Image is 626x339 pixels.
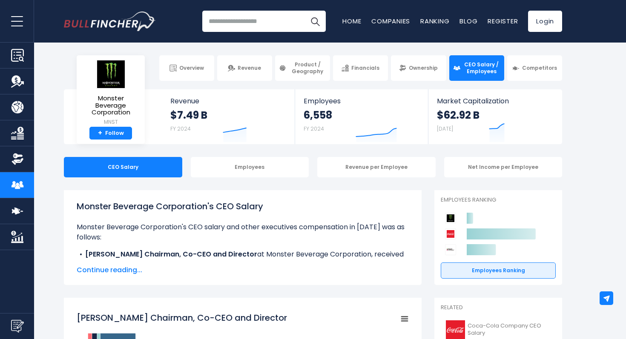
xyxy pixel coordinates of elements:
img: Keurig Dr Pepper competitors logo [445,244,456,255]
a: Employees 6,558 FY 2024 [295,89,428,144]
div: Net Income per Employee [444,157,563,177]
span: Revenue [170,97,287,105]
div: Revenue per Employee [317,157,436,177]
a: Register [488,17,518,26]
strong: + [98,129,102,137]
a: Revenue $7.49 B FY 2024 [162,89,295,144]
a: Ranking [420,17,449,26]
a: CEO Salary / Employees [449,55,504,81]
a: Market Capitalization $62.92 B [DATE] [428,89,561,144]
div: Employees [191,157,309,177]
a: Blog [459,17,477,26]
img: Bullfincher logo [64,11,156,31]
small: MNST [83,118,138,126]
span: Financials [351,65,379,71]
li: at Monster Beverage Corporation, received a total compensation of $17.71 M in [DATE]. [77,249,409,270]
a: Competitors [507,55,562,81]
a: Monster Beverage Corporation MNST [83,60,138,127]
img: Coca-Cola Company competitors logo [445,228,456,239]
small: FY 2024 [170,125,191,132]
small: [DATE] [437,125,453,132]
h1: Monster Beverage Corporation's CEO Salary [77,200,409,213]
a: Companies [371,17,410,26]
strong: $62.92 B [437,108,480,122]
tspan: [PERSON_NAME] Chairman, Co-CEO and Director [77,312,287,324]
p: Monster Beverage Corporation's CEO salary and other executives compensation in [DATE] was as foll... [77,222,409,242]
span: Coca-Cola Company CEO Salary [468,322,551,337]
a: Financials [333,55,388,81]
a: Revenue [217,55,272,81]
span: Revenue [238,65,261,71]
span: Product / Geography [289,61,326,74]
a: Go to homepage [64,11,155,31]
b: [PERSON_NAME] Chairman, Co-CEO and Director [85,249,257,259]
div: CEO Salary [64,157,182,177]
a: Product / Geography [275,55,330,81]
img: Monster Beverage Corporation competitors logo [445,213,456,224]
p: Employees Ranking [441,197,556,204]
a: Home [342,17,361,26]
span: Overview [179,65,204,71]
p: Related [441,304,556,311]
small: FY 2024 [304,125,324,132]
span: Ownership [409,65,438,71]
a: +Follow [89,127,132,140]
span: Competitors [522,65,557,71]
span: Employees [304,97,419,105]
a: Overview [159,55,214,81]
span: Monster Beverage Corporation [83,95,138,116]
a: Ownership [391,55,446,81]
span: CEO Salary / Employees [463,61,500,74]
strong: $7.49 B [170,108,207,122]
strong: 6,558 [304,108,332,122]
img: Ownership [11,153,24,165]
button: Search [304,11,326,32]
span: Continue reading... [77,265,409,275]
a: Login [528,11,562,32]
span: Market Capitalization [437,97,553,105]
a: Employees Ranking [441,262,556,279]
